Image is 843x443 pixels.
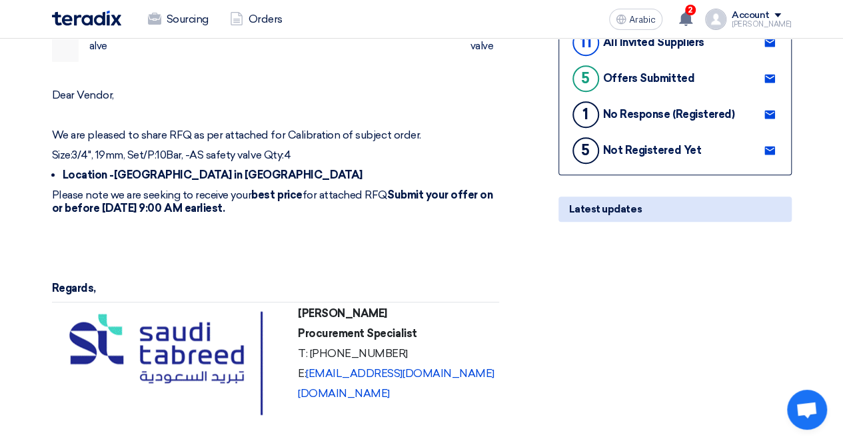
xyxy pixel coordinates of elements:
[298,327,417,340] font: Procurement Specialist
[63,169,363,181] font: Location -[GEOGRAPHIC_DATA] in [GEOGRAPHIC_DATA]
[603,108,734,121] font: No Response (Registered)
[249,13,283,25] font: Orders
[581,69,590,87] font: 5
[603,72,694,85] font: Offers Submitted
[787,390,827,430] a: Open chat
[609,9,662,30] button: Arabic
[167,13,209,25] font: Sourcing
[52,189,252,201] font: Please note we are seeking to receive your
[603,36,704,49] font: All Invited Suppliers
[582,105,588,123] font: 1
[52,282,96,294] font: Regards,
[298,387,390,400] a: [DOMAIN_NAME]
[629,14,656,25] font: Arabic
[52,149,291,161] font: Size:3/4'', 19mm, Set/P:10Bar, -AS safety valve Qty:4
[306,367,494,380] a: [EMAIL_ADDRESS][DOMAIN_NAME]
[219,5,293,34] a: Orders
[298,367,306,380] font: E:
[732,20,792,29] font: [PERSON_NAME]
[569,203,642,215] font: Latest updates
[705,9,726,30] img: profile_test.png
[52,89,114,101] font: Dear Vendor,
[580,33,591,51] font: 11
[52,129,421,141] font: We are pleased to share RFQ as per attached for Calibration of subject order.
[137,5,219,34] a: Sourcing
[603,144,701,157] font: Not Registered Yet
[57,307,288,420] img: NdNNOPw111AVSTz1wIAA7
[52,11,121,26] img: Teradix logo
[688,5,692,15] font: 2
[732,9,770,21] font: Account
[298,307,387,320] font: [PERSON_NAME]
[303,189,387,201] font: for attached RFQ
[251,189,302,201] font: best price
[52,189,493,215] font: Submit your offer on or before [DATE] 9:00 AM earliest.
[581,141,590,159] font: 5
[298,347,408,360] font: T: [PHONE_NUMBER]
